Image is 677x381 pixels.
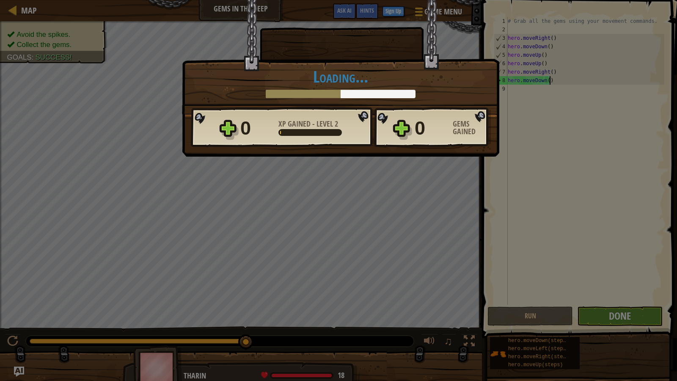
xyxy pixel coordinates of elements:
span: XP Gained [278,119,312,129]
div: - [278,120,338,128]
div: 0 [415,115,448,142]
h1: Loading... [191,68,490,86]
div: Gems Gained [453,120,491,135]
div: 0 [240,115,273,142]
span: Level [315,119,335,129]
span: 2 [335,119,338,129]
